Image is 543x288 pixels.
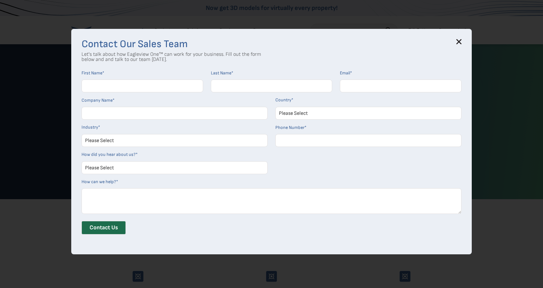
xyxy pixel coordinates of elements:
[82,179,116,184] span: How can we help?
[82,39,461,49] h3: Contact Our Sales Team
[82,97,113,103] span: Company Name
[82,124,98,130] span: Industry
[275,97,291,103] span: Country
[211,70,231,76] span: Last Name
[82,70,102,76] span: First Name
[275,125,305,130] span: Phone Number
[340,70,350,76] span: Email
[82,52,261,62] p: Let's talk about how Eagleview One™ can work for your business. Fill out the form below and and t...
[82,152,136,157] span: How did you hear about us?
[82,221,126,234] input: Contact Us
